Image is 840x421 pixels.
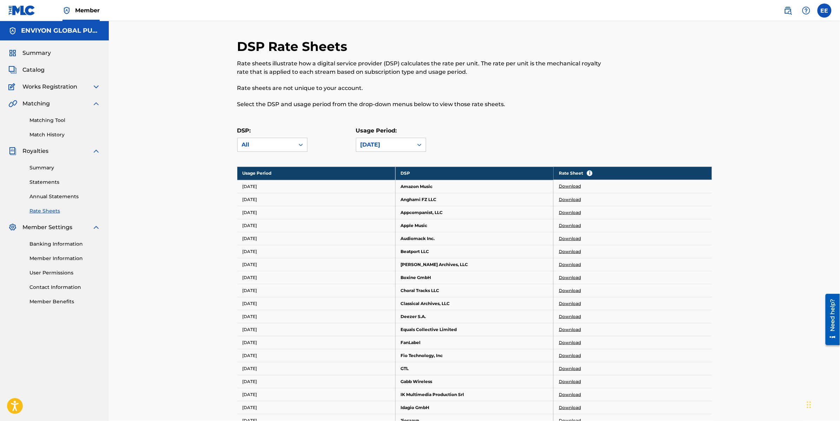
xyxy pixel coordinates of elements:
h5: ENVIYON GLOBAL PUBLISHING [21,27,100,35]
td: Apple Music [395,219,554,232]
td: [DATE] [237,388,396,401]
img: Matching [8,99,17,108]
a: CatalogCatalog [8,66,45,74]
td: IK Multimedia Production Srl [395,388,554,401]
td: GTL [395,362,554,375]
td: [DATE] [237,206,396,219]
td: [DATE] [237,362,396,375]
a: SummarySummary [8,49,51,57]
td: [DATE] [237,180,396,193]
a: Download [559,183,581,189]
a: Download [559,287,581,294]
img: Catalog [8,66,17,74]
div: [DATE] [361,141,409,149]
img: Accounts [8,27,17,35]
a: Match History [29,131,100,138]
a: Download [559,300,581,307]
a: Contact Information [29,284,100,291]
td: [DATE] [237,310,396,323]
a: Download [559,222,581,229]
iframe: Resource Center [820,291,840,348]
td: Equals Collective Limited [395,323,554,336]
td: [DATE] [237,323,396,336]
td: Classical Archives, LLC [395,297,554,310]
th: Usage Period [237,167,396,180]
a: Download [559,209,581,216]
td: Amazon Music [395,180,554,193]
td: [DATE] [237,284,396,297]
td: FanLabel [395,336,554,349]
a: User Permissions [29,269,100,277]
th: DSP [395,167,554,180]
td: [DATE] [237,336,396,349]
img: MLC Logo [8,5,35,15]
a: Download [559,313,581,320]
img: Works Registration [8,83,18,91]
img: expand [92,223,100,232]
img: Member Settings [8,223,17,232]
a: Member Information [29,255,100,262]
img: help [802,6,811,15]
div: Drag [807,394,811,415]
iframe: Chat Widget [805,387,840,421]
td: Choral Tracks LLC [395,284,554,297]
div: All [242,141,290,149]
img: expand [92,147,100,155]
span: Member Settings [22,223,72,232]
td: Gabb Wireless [395,375,554,388]
a: Download [559,248,581,255]
td: [DATE] [237,297,396,310]
div: Help [799,4,813,18]
a: Summary [29,164,100,171]
p: Select the DSP and usage period from the drop-down menus below to view those rate sheets. [237,100,603,109]
a: Download [559,339,581,346]
td: [PERSON_NAME] Archives, LLC [395,258,554,271]
p: Rate sheets illustrate how a digital service provider (DSP) calculates the rate per unit. The rat... [237,59,603,76]
td: Boxine GmbH [395,271,554,284]
a: Download [559,391,581,398]
td: Idagio GmbH [395,401,554,414]
a: Rate Sheets [29,207,100,215]
img: Royalties [8,147,17,155]
td: Anghami FZ LLC [395,193,554,206]
span: i [587,170,593,176]
td: [DATE] [237,258,396,271]
span: Royalties [22,147,48,155]
th: Rate Sheet [554,167,712,180]
td: [DATE] [237,401,396,414]
td: Appcompanist, LLC [395,206,554,219]
span: Catalog [22,66,45,74]
a: Annual Statements [29,193,100,200]
td: Deezer S.A. [395,310,554,323]
td: Fio Technology, Inc [395,349,554,362]
td: [DATE] [237,193,396,206]
a: Matching Tool [29,117,100,124]
td: [DATE] [237,245,396,258]
label: Usage Period: [356,127,397,134]
td: [DATE] [237,375,396,388]
a: Download [559,274,581,281]
a: Member Benefits [29,298,100,305]
a: Download [559,326,581,333]
a: Banking Information [29,240,100,248]
td: [DATE] [237,232,396,245]
div: User Menu [818,4,832,18]
a: Download [559,235,581,242]
a: Download [559,365,581,372]
span: Matching [22,99,50,108]
img: expand [92,83,100,91]
img: search [784,6,792,15]
a: Download [559,352,581,359]
a: Download [559,196,581,203]
a: Download [559,378,581,385]
h2: DSP Rate Sheets [237,39,351,54]
td: [DATE] [237,271,396,284]
img: expand [92,99,100,108]
img: Top Rightsholder [62,6,71,15]
td: Beatport LLC [395,245,554,258]
a: Download [559,404,581,411]
label: DSP: [237,127,251,134]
